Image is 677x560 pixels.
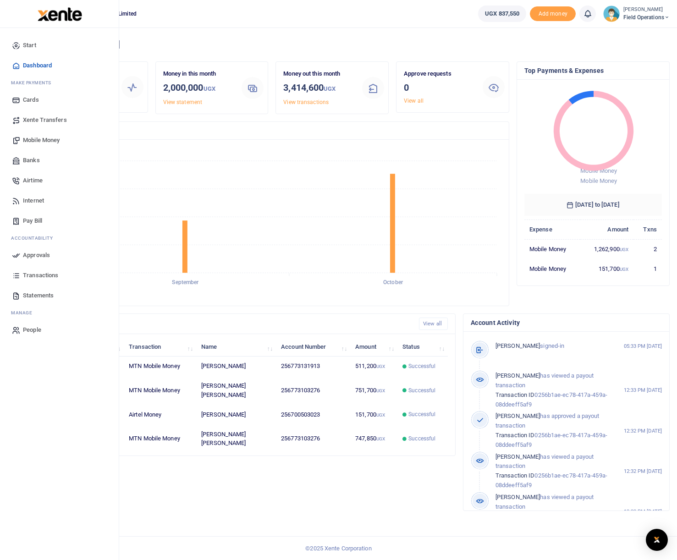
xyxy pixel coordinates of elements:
a: View all [404,98,424,104]
span: Dashboard [23,61,52,70]
th: Account Number: activate to sort column ascending [276,337,350,357]
td: MTN Mobile Money [124,376,196,405]
small: 12:32 PM [DATE] [624,467,662,475]
span: Transactions [23,271,58,280]
span: Transaction ID [495,472,534,479]
h6: [DATE] to [DATE] [524,194,662,216]
h4: Top Payments & Expenses [524,66,662,76]
span: Cards [23,95,39,104]
tspan: September [172,280,199,286]
span: Mobile Money [23,136,60,145]
span: [PERSON_NAME] [495,412,540,419]
span: Banks [23,156,40,165]
li: Ac [7,231,111,245]
p: Approve requests [404,69,475,79]
th: Amount [580,220,633,239]
li: M [7,76,111,90]
span: anage [16,309,33,316]
a: Mobile Money [7,130,111,150]
h3: 0 [404,81,475,94]
h4: Recent Transactions [43,319,412,329]
small: UGX [324,85,336,92]
p: has viewed a payout transaction 0256b1ae-ec78-417a-459a-08ddeeff5af9 [495,371,620,409]
td: [PERSON_NAME] [PERSON_NAME] [196,424,276,452]
td: 151,700 [580,259,633,278]
a: Transactions [7,265,111,285]
span: Transaction ID [495,391,534,398]
h3: 3,414,600 [283,81,355,96]
td: 1,262,900 [580,239,633,259]
span: Successful [408,434,435,443]
th: Name: activate to sort column ascending [196,337,276,357]
td: MTN Mobile Money [124,424,196,452]
a: logo-small logo-large logo-large [37,10,82,17]
li: Wallet ballance [474,5,530,22]
a: Approvals [7,245,111,265]
span: [PERSON_NAME] [495,494,540,500]
a: UGX 837,550 [478,5,526,22]
p: signed-in [495,341,620,351]
span: UGX 837,550 [485,9,519,18]
tspan: October [383,280,403,286]
small: UGX [620,267,628,272]
td: 751,700 [350,376,397,405]
h3: 2,000,000 [163,81,235,96]
td: Mobile Money [524,259,580,278]
p: has viewed a payout transaction 0256b1ae-ec78-417a-459a-08ddeeff5af9 [495,493,620,531]
span: Add money [530,6,576,22]
p: Money in this month [163,69,235,79]
a: View statement [163,99,202,105]
a: Start [7,35,111,55]
span: Mobile Money [580,177,617,184]
span: Xente Transfers [23,115,67,125]
span: Mobile Money [580,167,617,174]
small: 12:33 PM [DATE] [624,386,662,394]
a: People [7,320,111,340]
li: Toup your wallet [530,6,576,22]
td: [PERSON_NAME] [PERSON_NAME] [196,376,276,405]
span: Start [23,41,36,50]
small: UGX [376,364,385,369]
td: 256700503023 [276,405,350,424]
span: Approvals [23,251,50,260]
li: M [7,306,111,320]
span: Successful [408,410,435,418]
small: 12:32 PM [DATE] [624,427,662,435]
span: Field Operations [623,13,670,22]
th: Amount: activate to sort column ascending [350,337,397,357]
small: UGX [376,436,385,441]
p: has viewed a payout transaction 0256b1ae-ec78-417a-459a-08ddeeff5af9 [495,452,620,490]
a: Cards [7,90,111,110]
td: [PERSON_NAME] [196,357,276,376]
span: Pay Bill [23,216,42,225]
a: Dashboard [7,55,111,76]
span: People [23,325,41,335]
span: Statements [23,291,54,300]
span: [PERSON_NAME] [495,342,540,349]
td: 256773131913 [276,357,350,376]
p: Money out this month [283,69,355,79]
a: Xente Transfers [7,110,111,130]
a: View all [419,318,448,330]
a: Statements [7,285,111,306]
div: Open Intercom Messenger [646,529,668,551]
span: Airtime [23,176,43,185]
span: [PERSON_NAME] [495,372,540,379]
a: View transactions [283,99,329,105]
td: 2 [633,239,662,259]
td: Mobile Money [524,239,580,259]
a: Pay Bill [7,211,111,231]
small: UGX [376,412,385,417]
a: Internet [7,191,111,211]
small: UGX [620,247,628,252]
td: Airtel Money [124,405,196,424]
span: Internet [23,196,44,205]
p: has approved a payout transaction 0256b1ae-ec78-417a-459a-08ddeeff5af9 [495,412,620,450]
th: Transaction: activate to sort column ascending [124,337,196,357]
img: profile-user [603,5,620,22]
td: 1 [633,259,662,278]
th: Expense [524,220,580,239]
small: 12:32 PM [DATE] [624,508,662,516]
td: 256773103276 [276,376,350,405]
a: Airtime [7,170,111,191]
